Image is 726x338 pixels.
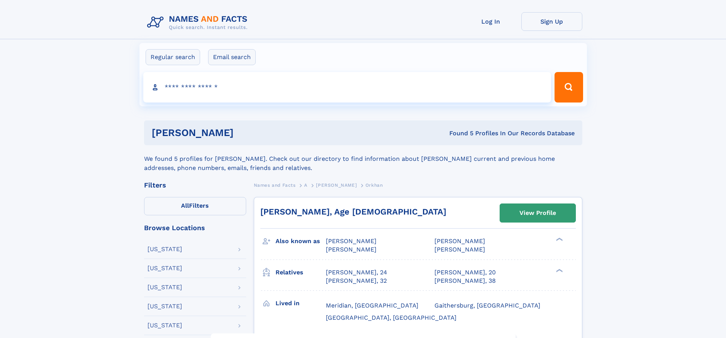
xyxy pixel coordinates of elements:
[152,128,341,138] h1: [PERSON_NAME]
[276,266,326,279] h3: Relatives
[304,183,308,188] span: A
[434,277,496,285] a: [PERSON_NAME], 38
[208,49,256,65] label: Email search
[144,12,254,33] img: Logo Names and Facts
[500,204,575,222] a: View Profile
[144,197,246,215] label: Filters
[554,237,563,242] div: ❯
[326,314,457,321] span: [GEOGRAPHIC_DATA], [GEOGRAPHIC_DATA]
[144,145,582,173] div: We found 5 profiles for [PERSON_NAME]. Check out our directory to find information about [PERSON_...
[147,265,182,271] div: [US_STATE]
[276,297,326,310] h3: Lived in
[519,204,556,222] div: View Profile
[434,268,496,277] a: [PERSON_NAME], 20
[326,268,387,277] a: [PERSON_NAME], 24
[326,302,418,309] span: Meridian, [GEOGRAPHIC_DATA]
[144,224,246,231] div: Browse Locations
[326,237,377,245] span: [PERSON_NAME]
[181,202,189,209] span: All
[434,302,540,309] span: Gaithersburg, [GEOGRAPHIC_DATA]
[146,49,200,65] label: Regular search
[144,182,246,189] div: Filters
[326,246,377,253] span: [PERSON_NAME]
[521,12,582,31] a: Sign Up
[147,322,182,328] div: [US_STATE]
[434,237,485,245] span: [PERSON_NAME]
[554,268,563,273] div: ❯
[434,246,485,253] span: [PERSON_NAME]
[276,235,326,248] h3: Also known as
[555,72,583,103] button: Search Button
[147,303,182,309] div: [US_STATE]
[460,12,521,31] a: Log In
[365,183,383,188] span: Orkhan
[143,72,551,103] input: search input
[316,183,357,188] span: [PERSON_NAME]
[326,277,387,285] a: [PERSON_NAME], 32
[147,246,182,252] div: [US_STATE]
[316,180,357,190] a: [PERSON_NAME]
[254,180,296,190] a: Names and Facts
[341,129,575,138] div: Found 5 Profiles In Our Records Database
[260,207,446,216] a: [PERSON_NAME], Age [DEMOGRAPHIC_DATA]
[147,284,182,290] div: [US_STATE]
[304,180,308,190] a: A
